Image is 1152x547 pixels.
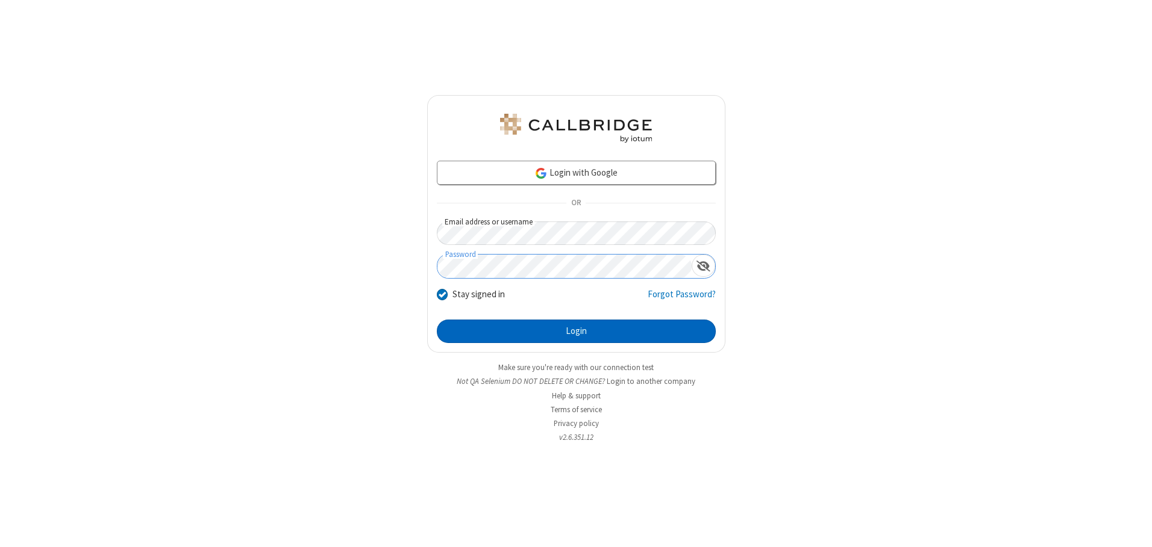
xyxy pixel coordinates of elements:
a: Forgot Password? [648,288,716,311]
button: Login [437,320,716,344]
a: Make sure you're ready with our connection test [498,362,654,372]
label: Stay signed in [452,288,505,301]
a: Login with Google [437,161,716,185]
button: Login to another company [607,375,695,387]
img: google-icon.png [534,167,548,180]
input: Password [437,255,692,278]
a: Help & support [552,391,601,401]
li: Not QA Selenium DO NOT DELETE OR CHANGE? [427,375,725,387]
a: Privacy policy [554,418,599,428]
img: QA Selenium DO NOT DELETE OR CHANGE [498,114,654,143]
li: v2.6.351.12 [427,431,725,443]
input: Email address or username [437,221,716,245]
div: Show password [692,255,715,277]
span: OR [566,195,586,212]
a: Terms of service [551,404,602,415]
